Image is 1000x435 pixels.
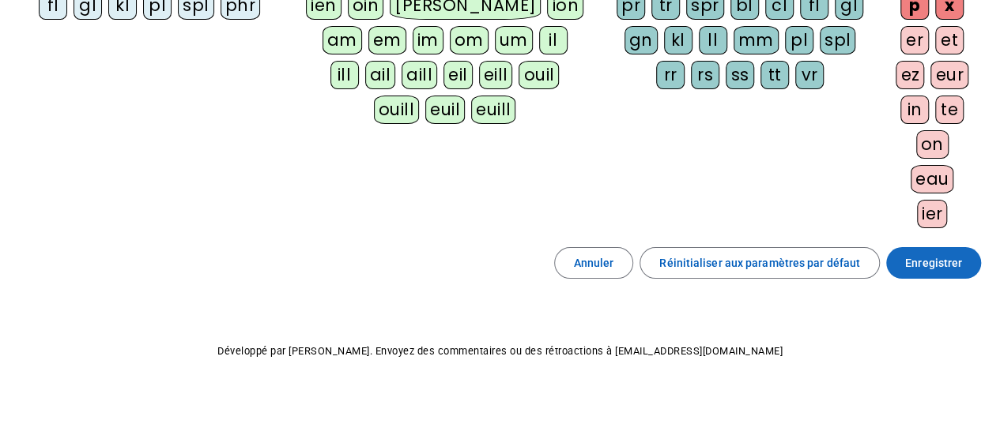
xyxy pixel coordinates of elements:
[916,130,949,159] div: on
[935,96,964,124] div: te
[323,26,362,54] div: am
[760,61,789,89] div: tt
[443,61,473,89] div: eil
[785,26,813,54] div: pl
[886,247,981,279] button: Enregistrer
[495,26,533,54] div: um
[911,165,954,193] div: eau
[625,26,658,54] div: gn
[930,61,968,89] div: eur
[554,247,634,279] button: Annuler
[900,26,929,54] div: er
[699,26,727,54] div: ll
[479,61,513,89] div: eill
[896,61,924,89] div: ez
[365,61,396,89] div: ail
[656,61,685,89] div: rr
[820,26,856,54] div: spl
[664,26,692,54] div: kl
[691,61,719,89] div: rs
[539,26,568,54] div: il
[640,247,880,279] button: Réinitialiser aux paramètres par défaut
[900,96,929,124] div: in
[330,61,359,89] div: ill
[519,61,559,89] div: ouil
[13,342,987,361] p: Développé par [PERSON_NAME]. Envoyez des commentaires ou des rétroactions à [EMAIL_ADDRESS][DOMAI...
[413,26,443,54] div: im
[425,96,465,124] div: euil
[402,61,437,89] div: aill
[659,253,860,272] span: Réinitialiser aux paramètres par défaut
[471,96,515,124] div: euill
[726,61,754,89] div: ss
[368,26,406,54] div: em
[935,26,964,54] div: et
[734,26,779,54] div: mm
[374,96,419,124] div: ouill
[574,253,614,272] span: Annuler
[905,253,962,272] span: Enregistrer
[795,61,824,89] div: vr
[917,200,948,228] div: ier
[450,26,489,54] div: om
